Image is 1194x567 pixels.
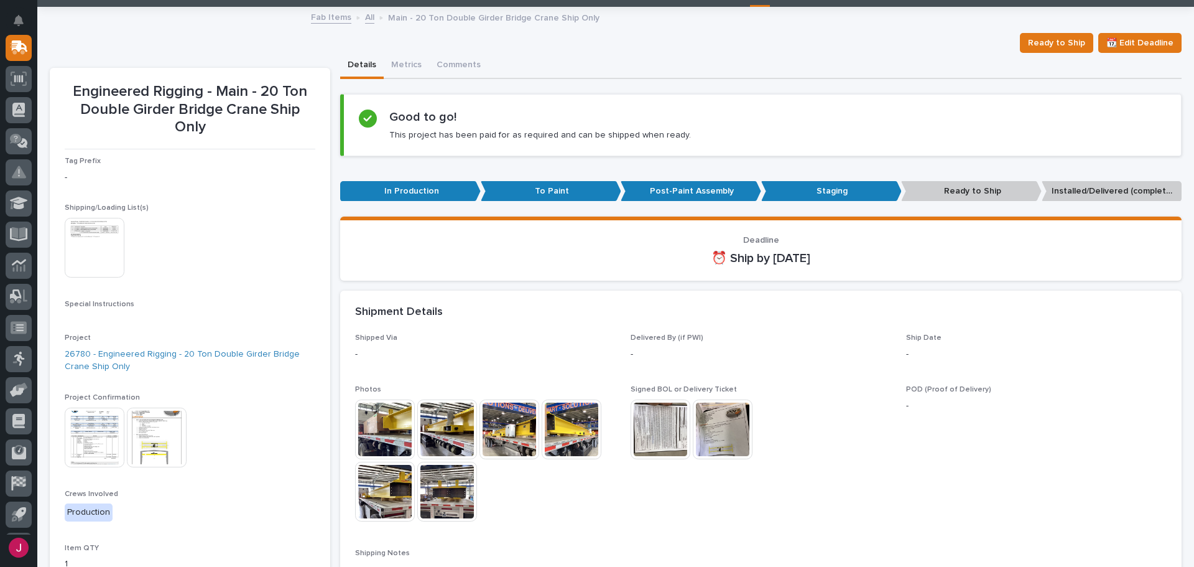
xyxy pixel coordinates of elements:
[906,400,1167,413] p: -
[65,334,91,342] span: Project
[65,171,315,184] p: -
[631,334,703,342] span: Delivered By (if PWI)
[389,110,456,124] h2: Good to go!
[1098,33,1182,53] button: 📆 Edit Deadline
[311,9,351,24] a: Fab Items
[6,7,32,34] button: Notifications
[355,550,410,557] span: Shipping Notes
[65,490,118,498] span: Crews Involved
[1028,35,1085,50] span: Ready to Ship
[621,181,761,202] p: Post-Paint Assembly
[355,348,616,361] p: -
[355,251,1167,266] p: ⏰ Ship by [DATE]
[761,181,902,202] p: Staging
[384,53,429,79] button: Metrics
[6,535,32,561] button: users-avatar
[901,181,1042,202] p: Ready to Ship
[429,53,488,79] button: Comments
[65,83,315,136] p: Engineered Rigging - Main - 20 Ton Double Girder Bridge Crane Ship Only
[906,348,1167,361] p: -
[365,9,374,24] a: All
[631,386,737,393] span: Signed BOL or Delivery Ticket
[906,334,942,342] span: Ship Date
[355,334,397,342] span: Shipped Via
[355,386,381,393] span: Photos
[355,306,443,319] h2: Shipment Details
[389,129,691,141] p: This project has been paid for as required and can be shipped when ready.
[65,545,99,552] span: Item QTY
[743,236,779,245] span: Deadline
[65,394,140,401] span: Project Confirmation
[65,301,134,308] span: Special Instructions
[65,348,315,374] a: 26780 - Engineered Rigging - 20 Ton Double Girder Bridge Crane Ship Only
[388,10,599,24] p: Main - 20 Ton Double Girder Bridge Crane Ship Only
[340,53,384,79] button: Details
[1106,35,1173,50] span: 📆 Edit Deadline
[65,504,113,522] div: Production
[1020,33,1093,53] button: Ready to Ship
[65,157,101,165] span: Tag Prefix
[631,348,891,361] p: -
[16,15,32,35] div: Notifications
[1042,181,1182,202] p: Installed/Delivered (completely done)
[65,204,149,212] span: Shipping/Loading List(s)
[906,386,991,393] span: POD (Proof of Delivery)
[481,181,621,202] p: To Paint
[340,181,481,202] p: In Production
